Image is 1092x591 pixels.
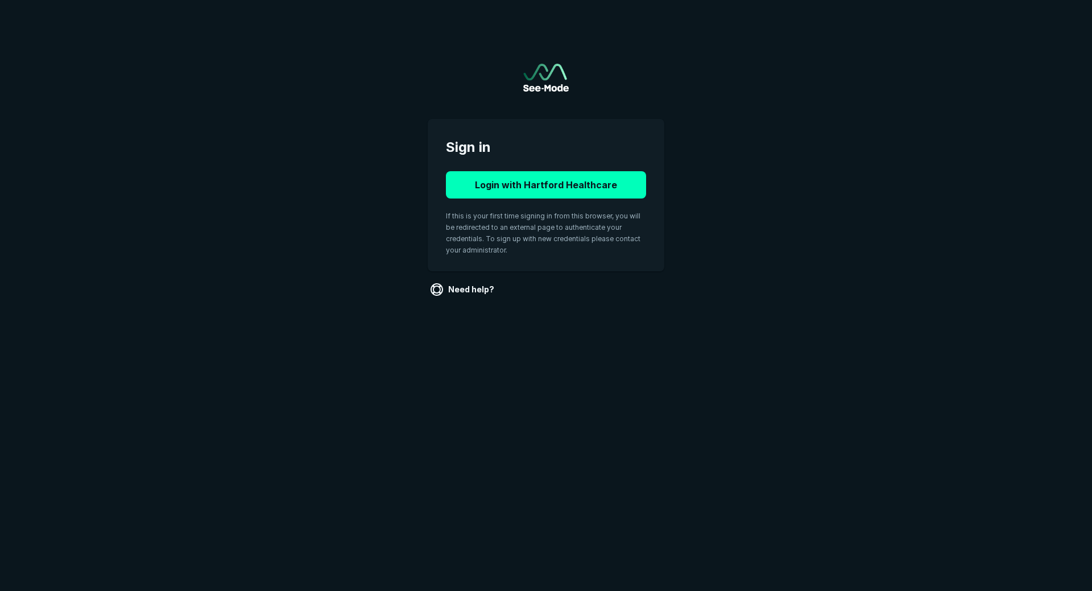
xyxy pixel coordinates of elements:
[446,137,646,158] span: Sign in
[523,64,569,92] a: Go to sign in
[446,171,646,199] button: Login with Hartford Healthcare
[428,280,499,299] a: Need help?
[446,212,640,254] span: If this is your first time signing in from this browser, you will be redirected to an external pa...
[523,64,569,92] img: See-Mode Logo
